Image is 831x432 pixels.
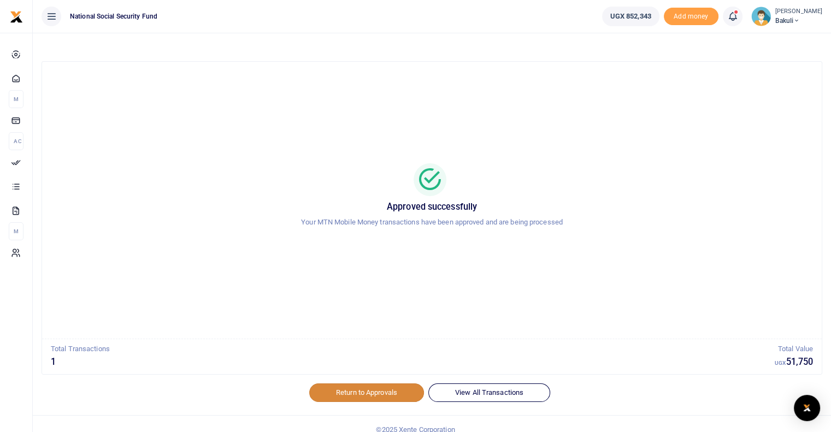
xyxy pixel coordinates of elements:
[66,11,162,21] span: National Social Security Fund
[9,222,23,240] li: M
[751,7,822,26] a: profile-user [PERSON_NAME] Bakuli
[794,395,820,421] div: Open Intercom Messenger
[664,8,718,26] span: Add money
[55,217,809,228] p: Your MTN Mobile Money transactions have been approved and are being processed
[51,344,775,355] p: Total Transactions
[428,383,550,402] a: View All Transactions
[775,7,822,16] small: [PERSON_NAME]
[10,12,23,20] a: logo-small logo-large logo-large
[51,357,775,368] h5: 1
[775,357,813,368] h5: 51,750
[664,11,718,20] a: Add money
[610,11,651,22] span: UGX 852,343
[309,383,424,402] a: Return to Approvals
[775,360,786,366] small: UGX
[9,132,23,150] li: Ac
[10,10,23,23] img: logo-small
[598,7,664,26] li: Wallet ballance
[775,16,822,26] span: Bakuli
[9,90,23,108] li: M
[775,344,813,355] p: Total Value
[602,7,659,26] a: UGX 852,343
[751,7,771,26] img: profile-user
[55,202,809,212] h5: Approved successfully
[664,8,718,26] li: Toup your wallet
